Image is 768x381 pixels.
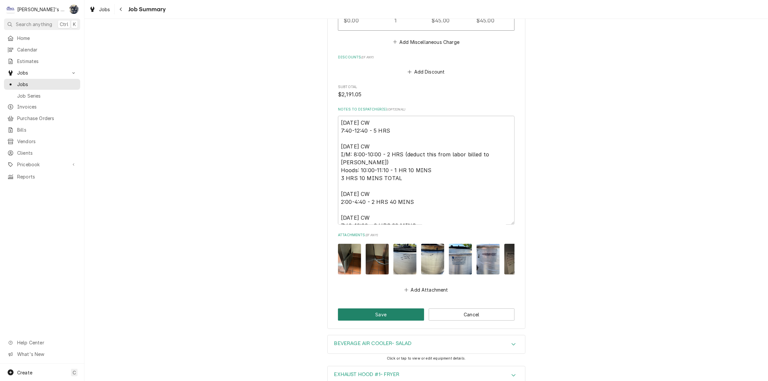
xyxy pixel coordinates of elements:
[4,90,80,101] a: Job Series
[338,233,515,294] div: Attachments
[338,308,424,321] button: Save
[365,233,378,237] span: ( if any )
[73,369,76,376] span: C
[338,107,515,225] div: Notes to Dispatcher(s)
[338,308,515,321] div: Button Group
[366,244,389,274] img: lqlKlVHDSIeyIqv9ZaXr
[17,126,77,133] span: Bills
[17,161,67,168] span: Pricebook
[17,6,66,13] div: [PERSON_NAME]'s Refrigeration
[338,91,515,99] span: Subtotal
[4,124,80,135] a: Bills
[338,244,361,274] img: zE6wVcnhQiSUmg6BwlW7
[338,308,515,321] div: Button Group Row
[17,58,77,65] span: Estimates
[504,244,527,274] img: uLjCUK1iRAibWJmmL9ld
[387,108,406,111] span: ( optional )
[17,35,77,42] span: Home
[6,5,15,14] div: C
[17,69,67,76] span: Jobs
[17,115,77,122] span: Purchase Orders
[4,113,80,124] a: Purchase Orders
[338,233,515,238] label: Attachments
[4,44,80,55] a: Calendar
[476,16,494,24] div: $45.00
[4,33,80,44] a: Home
[338,107,515,112] label: Notes to Dispatcher(s)
[60,21,68,28] span: Ctrl
[17,149,77,156] span: Clients
[99,6,110,13] span: Jobs
[17,81,77,88] span: Jobs
[327,335,525,354] div: BEVERAGE AIR COOLER- SALAD
[338,91,361,98] span: $2,191.05
[429,308,515,321] button: Cancel
[4,337,80,348] a: Go to Help Center
[4,171,80,182] a: Reports
[392,37,460,47] button: Add Miscellaneous Charge
[17,103,77,110] span: Invoices
[344,16,359,24] div: $0.00
[73,21,76,28] span: K
[17,46,77,53] span: Calendar
[4,79,80,90] a: Jobs
[17,351,76,358] span: What's New
[338,55,515,77] div: Discounts
[86,4,113,15] a: Jobs
[4,101,80,112] a: Invoices
[4,136,80,147] a: Vendors
[334,340,412,347] h3: BEVERAGE AIR COOLER- SALAD
[477,244,500,274] img: YUpISV04RfKWxmw3G9C6
[17,173,77,180] span: Reports
[17,138,77,145] span: Vendors
[4,349,80,360] a: Go to What's New
[407,67,446,77] button: Add Discount
[16,21,52,28] span: Search anything
[4,159,80,170] a: Go to Pricebook
[394,16,397,24] div: 1
[338,84,515,99] div: Subtotal
[17,92,77,99] span: Job Series
[4,67,80,78] a: Go to Jobs
[328,335,525,354] div: Accordion Header
[338,116,515,225] textarea: [DATE] CW 7:40-12:40 - 5 HRS [DATE] CW I/M: 8:00-10:00 - 2 HRS (deduct this from labor billed to ...
[69,5,79,14] div: Sarah Bendele's Avatar
[387,356,466,361] span: Click or tap to view or edit equipment details.
[17,370,32,375] span: Create
[334,371,400,378] h3: EXHAUST HOOD #1- FRYER
[17,339,76,346] span: Help Center
[421,244,444,274] img: aySIkxdcRo2gIlYsGOMd
[116,4,126,15] button: Navigate back
[431,16,450,24] div: $45.00
[6,5,15,14] div: Clay's Refrigeration's Avatar
[393,244,417,274] img: ig5qy53qTqyDcuI6weCs
[126,5,166,14] span: Job Summary
[338,55,515,60] label: Discounts
[4,147,80,158] a: Clients
[328,335,525,354] button: Accordion Details Expand Trigger
[4,18,80,30] button: Search anythingCtrlK
[338,84,515,90] span: Subtotal
[69,5,79,14] div: SB
[403,285,450,295] button: Add Attachment
[449,244,472,274] img: 5QTkNT2WSSaVST8vtiHl
[361,55,374,59] span: ( if any )
[4,56,80,67] a: Estimates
